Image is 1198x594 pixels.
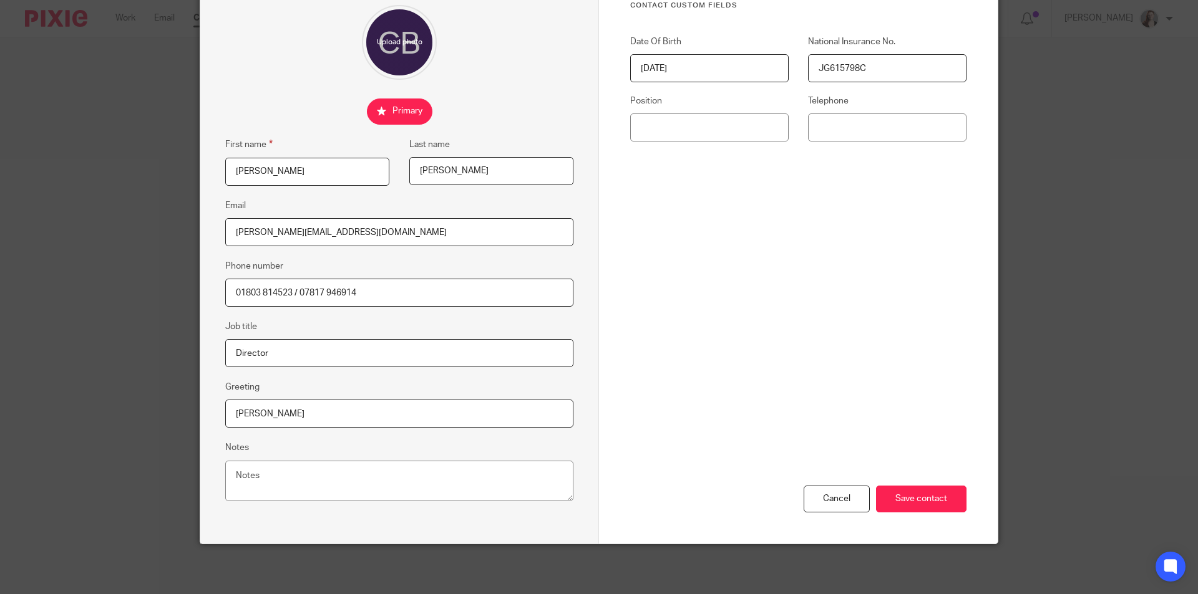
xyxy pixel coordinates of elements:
[409,138,450,151] label: Last name
[808,95,967,107] label: Telephone
[804,486,870,512] div: Cancel
[808,36,967,48] label: National Insurance No.
[876,486,967,512] input: Save contact
[225,320,257,333] label: Job title
[225,441,249,454] label: Notes
[225,400,573,428] input: e.g. Dear Mrs. Appleseed or Hi Sam
[225,381,260,393] label: Greeting
[630,1,967,11] h3: Contact Custom fields
[225,137,273,151] label: First name
[225,199,246,212] label: Email
[630,36,789,48] label: Date Of Birth
[630,95,789,107] label: Position
[225,260,283,272] label: Phone number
